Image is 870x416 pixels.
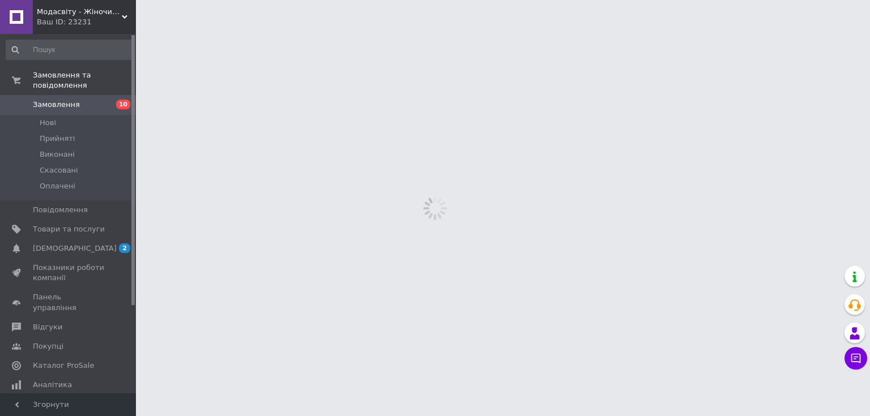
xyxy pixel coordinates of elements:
span: Замовлення [33,100,80,110]
span: Замовлення та повідомлення [33,70,136,91]
span: Виконані [40,149,75,160]
span: Повідомлення [33,205,88,215]
span: 2 [119,243,130,253]
span: Панель управління [33,292,105,312]
span: Показники роботи компанії [33,263,105,283]
div: Ваш ID: 23231 [37,17,136,27]
span: [DEMOGRAPHIC_DATA] [33,243,117,254]
span: Покупці [33,341,63,351]
span: Каталог ProSale [33,361,94,371]
span: Прийняті [40,134,75,144]
span: Скасовані [40,165,78,175]
span: 10 [116,100,130,109]
span: Нові [40,118,56,128]
span: Товари та послуги [33,224,105,234]
button: Чат з покупцем [845,347,867,370]
input: Пошук [6,40,134,60]
span: Модасвіту - Жіночий одяг [37,7,122,17]
span: Оплачені [40,181,75,191]
span: Аналітика [33,380,72,390]
span: Відгуки [33,322,62,332]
